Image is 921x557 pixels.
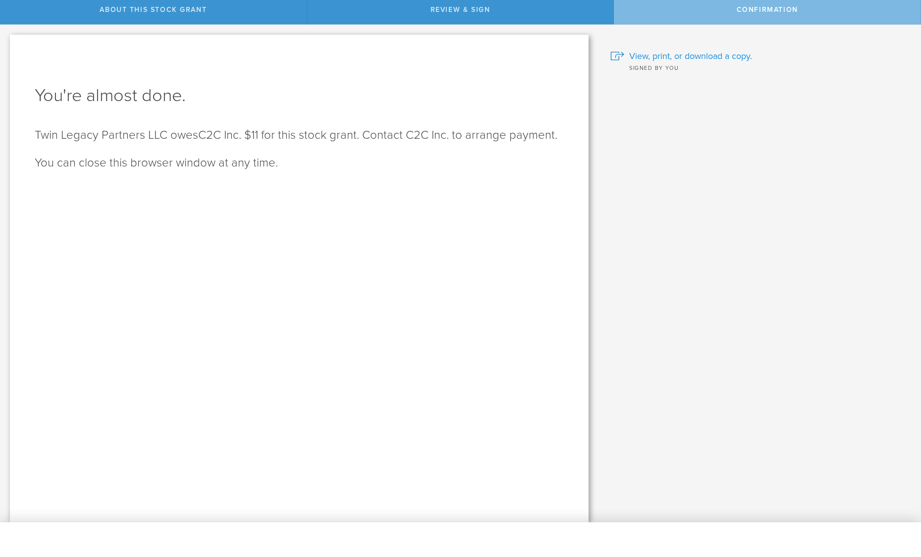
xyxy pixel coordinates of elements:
span: Twin Legacy Partners LLC owes [35,128,198,142]
span: Review & Sign [431,5,490,14]
span: View, print, or download a copy. [629,50,752,62]
h1: You're almost done. [35,84,564,108]
span: Confirmation [737,5,798,14]
p: You can close this browser window at any time. [35,155,564,171]
p: C2C Inc. $11 for this stock grant. Contact C2C Inc. to arrange payment. [35,127,564,143]
iframe: Chat Widget [871,480,921,527]
div: Signed by you [610,62,906,72]
span: About this stock grant [100,5,207,14]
